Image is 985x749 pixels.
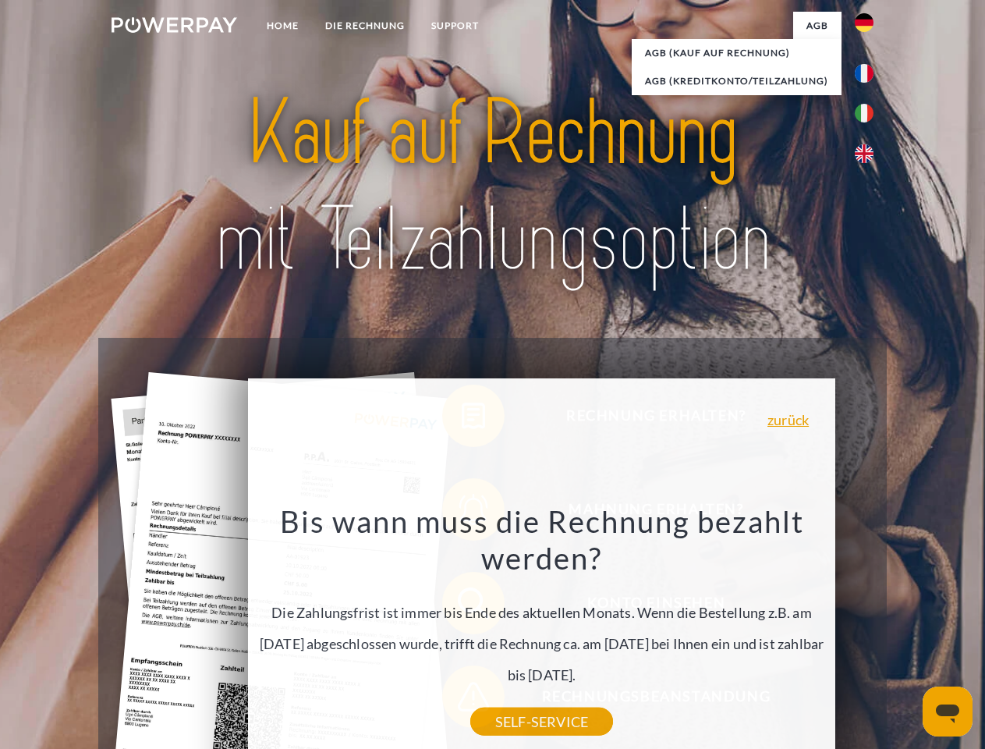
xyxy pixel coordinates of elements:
[312,12,418,40] a: DIE RECHNUNG
[149,75,836,299] img: title-powerpay_de.svg
[112,17,237,33] img: logo-powerpay-white.svg
[632,39,842,67] a: AGB (Kauf auf Rechnung)
[253,12,312,40] a: Home
[470,708,613,736] a: SELF-SERVICE
[418,12,492,40] a: SUPPORT
[855,13,873,32] img: de
[767,413,809,427] a: zurück
[793,12,842,40] a: agb
[632,67,842,95] a: AGB (Kreditkonto/Teilzahlung)
[257,502,827,577] h3: Bis wann muss die Rechnung bezahlt werden?
[923,687,973,737] iframe: Schaltfläche zum Öffnen des Messaging-Fensters
[855,64,873,83] img: fr
[855,104,873,122] img: it
[257,502,827,722] div: Die Zahlungsfrist ist immer bis Ende des aktuellen Monats. Wenn die Bestellung z.B. am [DATE] abg...
[855,144,873,163] img: en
